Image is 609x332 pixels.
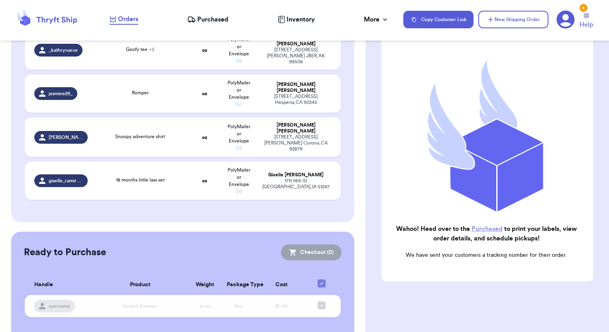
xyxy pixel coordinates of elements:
[261,94,331,105] div: [STREET_ADDRESS] Hesperia , CA 92345
[132,90,149,95] span: Romper
[580,20,593,29] span: Help
[261,47,331,65] div: [STREET_ADDRESS][PERSON_NAME] JBER , AK 99506
[256,275,307,295] th: Cost
[116,178,165,182] span: 18 months little lass set
[261,35,331,47] div: [PERSON_NAME] [PERSON_NAME]
[471,226,503,232] a: Purchased
[222,275,256,295] th: Package Type
[202,178,207,183] strong: oz
[126,47,154,52] span: Goofy tee
[278,15,315,24] a: Inventory
[261,82,331,94] div: [PERSON_NAME] [PERSON_NAME]
[403,11,473,28] button: Copy Customer Link
[556,10,575,29] a: 6
[149,47,154,52] span: + 2
[202,48,207,53] strong: oz
[49,303,70,309] span: username
[261,178,331,190] div: 1711 14th St [GEOGRAPHIC_DATA] , IA 51247
[49,90,73,97] span: jxsmine29_
[261,122,331,134] div: [PERSON_NAME] [PERSON_NAME]
[261,172,331,178] div: Giselle [PERSON_NAME]
[199,304,210,309] span: xx oz
[281,244,342,260] button: Checkout (0)
[187,15,228,24] a: Purchased
[34,281,53,289] span: Handle
[228,168,250,194] span: PolyMailer or Envelope ✉️
[118,14,138,24] span: Orders
[261,134,331,152] div: [STREET_ADDRESS][PERSON_NAME] Corona , CA 92879
[235,304,243,309] span: Box
[287,15,315,24] span: Inventory
[49,178,83,184] span: giselle_ramirez26
[388,251,585,259] p: We have sent your customers a tracking number for their order.
[228,124,250,150] span: PolyMailer or Envelope ✉️
[92,275,188,295] th: Product
[228,80,250,107] span: PolyMailer or Envelope ✉️
[110,14,138,25] a: Orders
[188,275,222,295] th: Weight
[197,15,228,24] span: Purchased
[202,91,207,96] strong: oz
[228,37,250,63] span: PolyMailer or Envelope ✉️
[364,15,389,24] div: More
[388,224,585,243] h2: Wahoo! Head over to the to print your labels, view order details, and schedule pickups!
[275,304,287,309] span: $0.00
[24,246,106,259] h2: Ready to Purchase
[115,134,165,139] span: Snoopy adventure shirt
[49,47,78,53] span: _kathrynarce
[478,11,548,28] button: New Shipping Order
[123,304,157,309] span: Striped Sweater
[580,4,587,12] div: 6
[580,13,593,29] a: Help
[49,134,83,141] span: [PERSON_NAME].g1611
[202,135,207,140] strong: oz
